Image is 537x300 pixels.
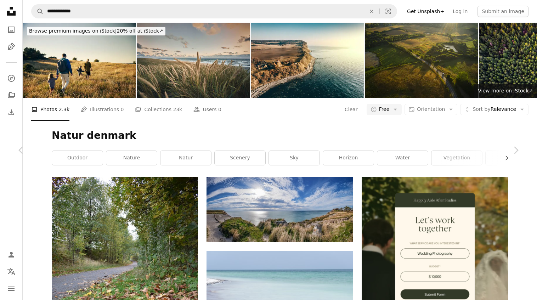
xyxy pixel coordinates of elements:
[364,5,379,18] button: Clear
[403,6,448,17] a: Get Unsplash+
[29,28,163,34] span: 20% off at iStock ↗
[494,116,537,184] a: Next
[173,106,182,113] span: 23k
[135,98,182,121] a: Collections 23k
[106,151,157,165] a: nature
[377,151,428,165] a: water
[474,84,537,98] a: View more on iStock↗
[477,6,528,17] button: Submit an image
[121,106,124,113] span: 0
[23,23,170,40] a: Browse premium images on iStock|20% off at iStock↗
[207,177,353,242] img: green grass near body of water under blue sky and white clouds during daytime
[4,265,18,279] button: Language
[215,151,265,165] a: scenery
[269,151,320,165] a: sky
[4,71,18,85] a: Explore
[486,151,536,165] a: shoreline
[4,105,18,119] a: Download History
[379,106,390,113] span: Free
[52,283,198,290] a: a road surrounded by trees and leaves on the ground
[417,106,445,112] span: Orientation
[4,248,18,262] a: Log in / Sign up
[193,98,221,121] a: Users 0
[380,5,397,18] button: Visual search
[137,23,250,98] img: Scenic View Of Sea Against Sky
[4,23,18,37] a: Photos
[460,104,528,115] button: Sort byRelevance
[251,23,364,98] img: Island of Mon Denmark
[160,151,211,165] a: natur
[473,106,490,112] span: Sort by
[4,40,18,54] a: Illustrations
[473,106,516,113] span: Relevance
[52,151,103,165] a: outdoor
[207,206,353,213] a: green grass near body of water under blue sky and white clouds during daytime
[478,88,533,94] span: View more on iStock ↗
[448,6,472,17] a: Log in
[4,282,18,296] button: Menu
[365,23,478,98] img: Aerial view of fields
[405,104,457,115] button: Orientation
[431,151,482,165] a: vegetation
[29,28,117,34] span: Browse premium images on iStock |
[23,23,136,98] img: It's been a day packed full of adventures
[31,4,397,18] form: Find visuals sitewide
[344,104,358,115] button: Clear
[218,106,221,113] span: 0
[32,5,44,18] button: Search Unsplash
[4,88,18,102] a: Collections
[367,104,402,115] button: Free
[323,151,374,165] a: horizon
[52,129,508,142] h1: Natur denmark
[81,98,124,121] a: Illustrations 0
